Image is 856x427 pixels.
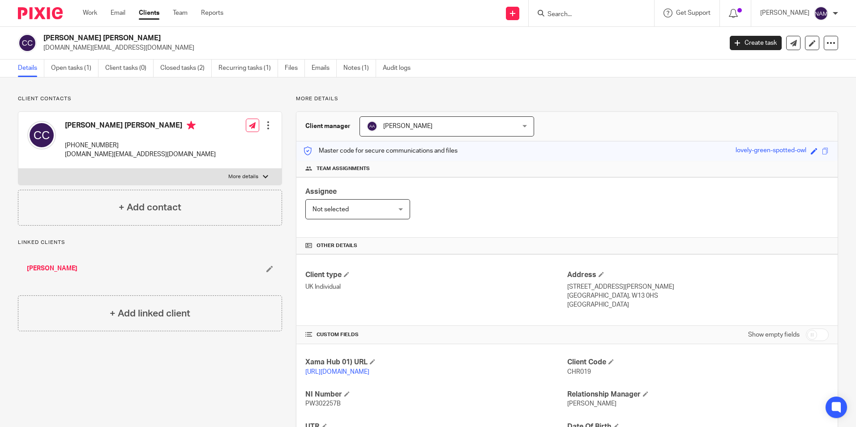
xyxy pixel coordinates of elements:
span: [PERSON_NAME] [567,401,616,407]
a: Client tasks (0) [105,60,154,77]
p: [DOMAIN_NAME][EMAIL_ADDRESS][DOMAIN_NAME] [43,43,716,52]
img: svg%3E [814,6,828,21]
p: [PERSON_NAME] [760,9,809,17]
h4: Client Code [567,358,829,367]
i: Primary [187,121,196,130]
a: Emails [312,60,337,77]
a: Reports [201,9,223,17]
h4: Xama Hub 01) URL [305,358,567,367]
a: [PERSON_NAME] [27,264,77,273]
p: Linked clients [18,239,282,246]
a: Work [83,9,97,17]
a: Files [285,60,305,77]
h4: Client type [305,270,567,280]
a: Clients [139,9,159,17]
span: Assignee [305,188,337,195]
div: lovely-green-spotted-owl [736,146,806,156]
input: Search [547,11,627,19]
img: svg%3E [27,121,56,149]
h4: Address [567,270,829,280]
label: Show empty fields [748,330,800,339]
h4: [PERSON_NAME] [PERSON_NAME] [65,121,216,132]
span: Not selected [312,206,349,213]
a: [URL][DOMAIN_NAME] [305,369,369,375]
h2: [PERSON_NAME] [PERSON_NAME] [43,34,582,43]
a: Create task [730,36,782,50]
img: Pixie [18,7,63,19]
p: [GEOGRAPHIC_DATA] [567,300,829,309]
a: Details [18,60,44,77]
a: Email [111,9,125,17]
a: Notes (1) [343,60,376,77]
img: svg%3E [367,121,377,132]
a: Closed tasks (2) [160,60,212,77]
h4: + Add contact [119,201,181,214]
span: CHR019 [567,369,591,375]
img: svg%3E [18,34,37,52]
a: Audit logs [383,60,417,77]
p: [STREET_ADDRESS][PERSON_NAME] [567,282,829,291]
span: [PERSON_NAME] [383,123,432,129]
p: [DOMAIN_NAME][EMAIL_ADDRESS][DOMAIN_NAME] [65,150,216,159]
a: Open tasks (1) [51,60,98,77]
h4: + Add linked client [110,307,190,320]
p: [PHONE_NUMBER] [65,141,216,150]
span: Team assignments [317,165,370,172]
p: Master code for secure communications and files [303,146,458,155]
p: [GEOGRAPHIC_DATA], W13 0HS [567,291,829,300]
p: More details [296,95,838,102]
a: Recurring tasks (1) [218,60,278,77]
span: Other details [317,242,357,249]
a: Team [173,9,188,17]
h4: NI Number [305,390,567,399]
p: Client contacts [18,95,282,102]
h3: Client manager [305,122,351,131]
span: Get Support [676,10,710,16]
span: PW302257B [305,401,341,407]
h4: Relationship Manager [567,390,829,399]
p: UK Individual [305,282,567,291]
h4: CUSTOM FIELDS [305,331,567,338]
p: More details [228,173,258,180]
